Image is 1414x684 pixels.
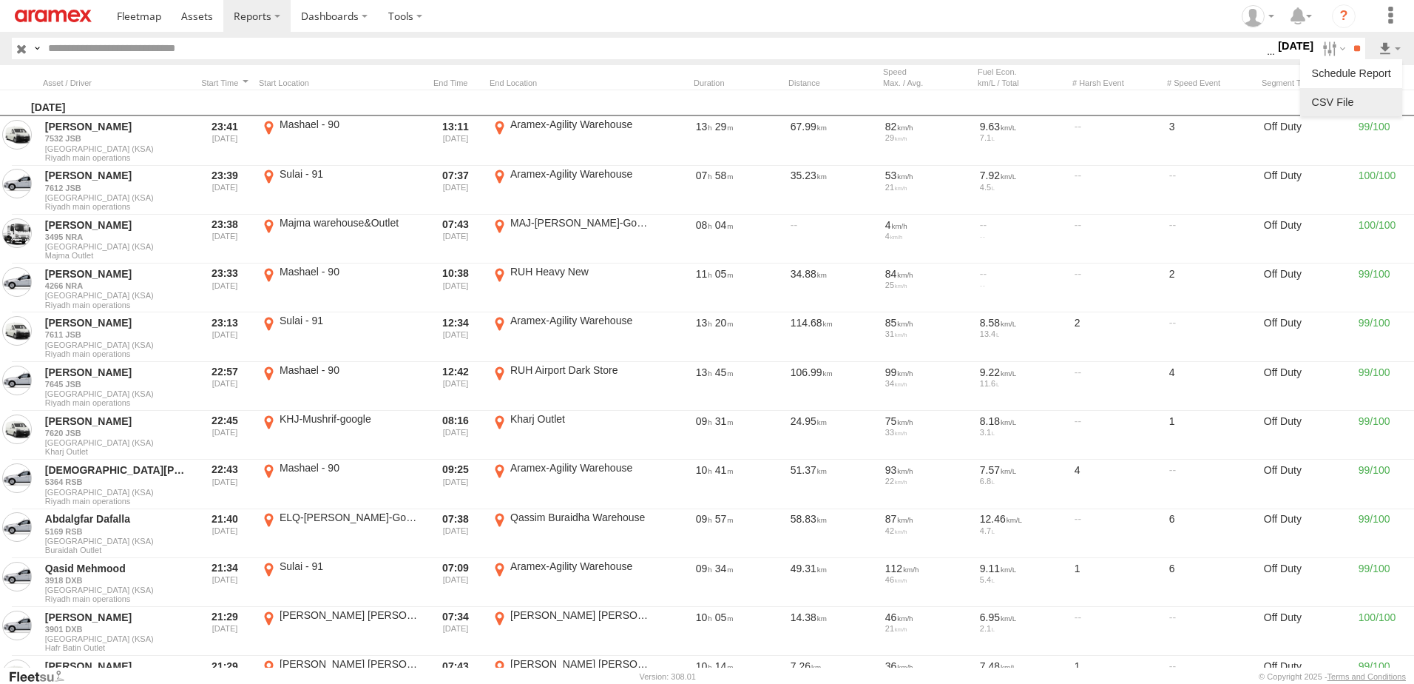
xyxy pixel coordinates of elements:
span: [GEOGRAPHIC_DATA] (KSA) [45,144,189,153]
div: [PERSON_NAME] [PERSON_NAME] Warehouse [280,657,419,671]
span: [GEOGRAPHIC_DATA] (KSA) [45,537,189,546]
label: Click to View Event Location [259,560,422,606]
div: Sulai - 91 [280,167,419,181]
label: Click to View Event Location [490,314,652,360]
span: 41 [715,464,734,476]
span: Filter Results to this Group [45,301,189,309]
div: Off Duty [1262,314,1350,360]
div: 6.95 [980,611,1064,624]
div: Entered prior to selected date range [197,118,253,164]
span: 29 [715,121,734,133]
a: [PERSON_NAME] [45,267,189,281]
div: Off Duty [1262,363,1350,409]
a: 7612 JSB [45,183,189,193]
div: 3.1 [980,428,1064,437]
label: Search Filter Options [1316,38,1348,59]
label: Click to View Event Location [259,314,422,360]
div: Sulai - 91 [280,314,419,327]
div: © Copyright 2025 - [1259,672,1406,681]
label: Search Query [31,38,43,59]
span: [GEOGRAPHIC_DATA] (KSA) [45,291,189,300]
div: Entered prior to selected date range [197,216,253,262]
div: 87 [885,512,970,526]
div: 8.18 [980,415,1064,428]
div: 11.6 [980,379,1064,388]
div: Entered prior to selected date range [197,560,253,606]
div: 21 [885,624,970,633]
div: 114.68 [788,314,877,360]
div: [PERSON_NAME] [PERSON_NAME] Warehouse [510,657,650,671]
div: 3 [1167,118,1256,164]
label: Click to View Event Location [490,167,652,213]
a: 7645 JSB [45,379,189,389]
label: Click to View Event Location [490,216,652,262]
label: Click to View Event Location [259,216,422,262]
span: Filter Results to this Group [45,349,189,358]
div: Exited after selected date range [427,412,484,458]
a: [PERSON_NAME] [45,366,189,379]
div: Version: 308.01 [640,672,696,681]
div: 2.1 [980,624,1064,633]
span: Filter Results to this Group [45,398,189,407]
div: 4 [885,218,970,232]
div: Entered prior to selected date range [197,412,253,458]
span: [GEOGRAPHIC_DATA] (KSA) [45,242,189,251]
label: Export results as... [1377,38,1402,59]
span: 57 [715,513,734,525]
div: 9.11 [980,562,1064,575]
div: 34.88 [788,265,877,311]
span: 34 [715,563,734,574]
span: Filter Results to this Group [45,643,189,652]
label: Click to View Event Location [490,118,652,164]
span: [GEOGRAPHIC_DATA] (KSA) [45,634,189,643]
div: Mashael - 90 [280,265,419,278]
div: 58.83 [788,511,877,557]
div: 106.99 [788,363,877,409]
span: Filter Results to this Group [45,153,189,162]
span: [GEOGRAPHIC_DATA] (KSA) [45,341,189,349]
div: 5.4 [980,575,1064,584]
div: Fatimah Alqatari [1237,5,1279,27]
div: 12.46 [980,512,1064,526]
i: ? [1332,4,1356,28]
span: 09 [696,513,712,525]
div: [PERSON_NAME] [PERSON_NAME] Warehouse [510,608,650,622]
span: [GEOGRAPHIC_DATA] (KSA) [45,438,189,447]
div: 7.1 [980,133,1064,142]
div: Off Duty [1262,560,1350,606]
div: Off Duty [1262,511,1350,557]
div: Aramex-Agility Warehouse [510,314,650,327]
span: Filter Results to this Group [45,202,189,211]
div: 82 [885,120,970,133]
label: Click to View Event Location [490,461,652,507]
div: 51.37 [788,461,877,507]
div: Click to Sort [427,78,484,88]
div: 33 [885,428,970,437]
div: 4 [1167,363,1256,409]
label: Click to View Event Location [490,511,652,557]
div: Exited after selected date range [427,167,484,213]
div: Exited after selected date range [427,511,484,557]
div: 25 [885,281,970,289]
div: 22 [885,477,970,486]
div: 4.7 [980,526,1064,535]
label: Click to View Event Location [490,608,652,654]
div: Entered prior to selected date range [197,511,253,557]
div: 84 [885,267,970,281]
div: 14.38 [788,608,877,654]
a: 3901 DXB [45,624,189,634]
a: View Asset in Asset Management [2,120,32,150]
div: Exited after selected date range [427,461,484,507]
span: 58 [715,170,734,181]
span: 04 [715,219,734,231]
span: 45 [715,366,734,378]
div: Majma warehouse&Outlet [280,216,419,229]
div: Off Duty [1262,216,1350,262]
div: Click to Sort [197,78,253,88]
div: Off Duty [1262,608,1350,654]
span: 10 [696,660,712,672]
span: Filter Results to this Group [45,594,189,603]
span: 09 [696,415,712,427]
label: Click to View Event Location [259,608,422,654]
div: Exited after selected date range [427,314,484,360]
